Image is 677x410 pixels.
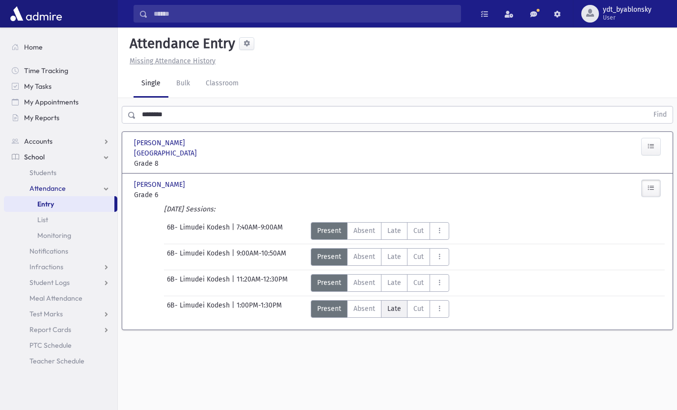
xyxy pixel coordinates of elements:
span: My Reports [24,113,59,122]
a: Meal Attendance [4,290,117,306]
i: [DATE] Sessions: [164,205,215,213]
img: AdmirePro [8,4,64,24]
span: Grade 6 [134,190,214,200]
span: Present [317,226,341,236]
a: Classroom [198,70,246,98]
span: 6B- Limudei Kodesh [167,274,232,292]
span: Present [317,278,341,288]
span: Meal Attendance [29,294,82,303]
a: My Tasks [4,78,117,94]
a: Notifications [4,243,117,259]
span: Student Logs [29,278,70,287]
span: User [603,14,651,22]
span: | [232,300,237,318]
span: | [232,248,237,266]
a: Time Tracking [4,63,117,78]
span: Absent [353,278,375,288]
span: Absent [353,252,375,262]
span: [PERSON_NAME][GEOGRAPHIC_DATA] [134,138,214,158]
span: Test Marks [29,309,63,318]
div: AttTypes [311,222,449,240]
div: AttTypes [311,248,449,266]
span: Cut [413,278,424,288]
a: Home [4,39,117,55]
span: Notifications [29,247,68,256]
u: Missing Attendance History [130,57,216,65]
span: Cut [413,304,424,314]
span: 6B- Limudei Kodesh [167,300,232,318]
span: Attendance [29,184,66,193]
span: Entry [37,200,54,208]
span: | [232,222,237,240]
a: Test Marks [4,306,117,322]
span: Teacher Schedule [29,357,84,365]
span: Infractions [29,262,63,271]
a: School [4,149,117,165]
a: PTC Schedule [4,337,117,353]
span: Home [24,43,43,51]
span: Accounts [24,137,53,146]
a: List [4,212,117,228]
a: Students [4,165,117,180]
span: Absent [353,304,375,314]
a: Bulk [168,70,198,98]
a: My Appointments [4,94,117,110]
span: My Tasks [24,82,52,91]
a: Missing Attendance History [126,57,216,65]
input: Search [148,5,460,23]
span: 6B- Limudei Kodesh [167,248,232,266]
span: Time Tracking [24,66,68,75]
span: PTC Schedule [29,341,72,350]
a: Report Cards [4,322,117,337]
h5: Attendance Entry [126,35,235,52]
span: 6B- Limudei Kodesh [167,222,232,240]
a: Student Logs [4,275,117,290]
a: Attendance [4,180,117,196]
span: [PERSON_NAME] [134,179,187,190]
a: Entry [4,196,114,212]
span: Present [317,304,341,314]
span: Students [29,168,56,177]
span: 7:40AM-9:00AM [237,222,283,240]
div: AttTypes [311,300,449,318]
span: Late [387,226,401,236]
span: Late [387,252,401,262]
span: Late [387,304,401,314]
span: List [37,215,48,224]
span: Present [317,252,341,262]
a: Accounts [4,133,117,149]
span: ydt_byablonsky [603,6,651,14]
span: Late [387,278,401,288]
div: AttTypes [311,274,449,292]
span: Cut [413,226,424,236]
span: | [232,274,237,292]
a: Teacher Schedule [4,353,117,369]
span: Cut [413,252,424,262]
a: Infractions [4,259,117,275]
span: Grade 8 [134,158,214,169]
a: My Reports [4,110,117,126]
span: Report Cards [29,325,71,334]
span: My Appointments [24,98,79,106]
span: 1:00PM-1:30PM [237,300,282,318]
a: Monitoring [4,228,117,243]
span: Monitoring [37,231,71,240]
span: Absent [353,226,375,236]
button: Find [648,106,673,123]
span: 11:20AM-12:30PM [237,274,288,292]
a: Single [134,70,168,98]
span: School [24,153,45,161]
span: 9:00AM-10:50AM [237,248,286,266]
